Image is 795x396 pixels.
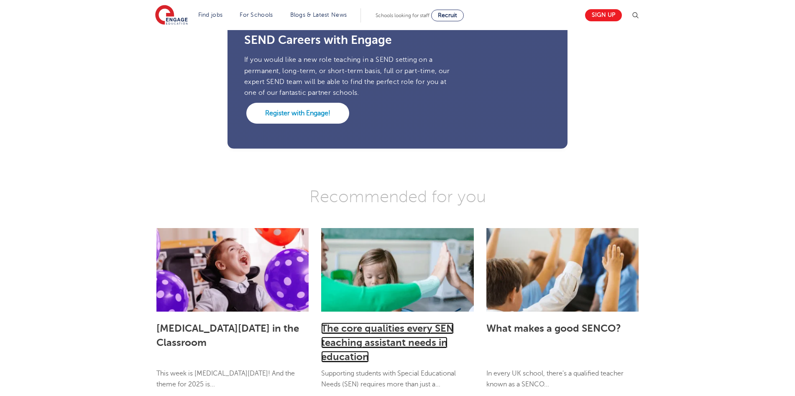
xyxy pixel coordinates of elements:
a: Sign up [585,9,622,21]
a: What makes a good SENCO? [486,322,621,334]
a: Recruit [431,10,464,21]
h3: Recommended for you [150,186,645,207]
a: [MEDICAL_DATA][DATE] in the Classroom [156,322,299,348]
a: Find jobs [198,12,223,18]
img: Engage Education [155,5,188,26]
a: The core qualities every SEN teaching assistant needs in education [321,322,454,363]
p: If you would like a new role teaching in a SEND setting on a permanent, long-term, or short-term ... [244,54,452,98]
h3: SEND Careers with Engage [244,34,551,46]
a: Register with Engage! [246,103,349,124]
span: Recruit [438,12,457,18]
a: Blogs & Latest News [290,12,347,18]
a: For Schools [240,12,273,18]
span: Schools looking for staff [376,13,429,18]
